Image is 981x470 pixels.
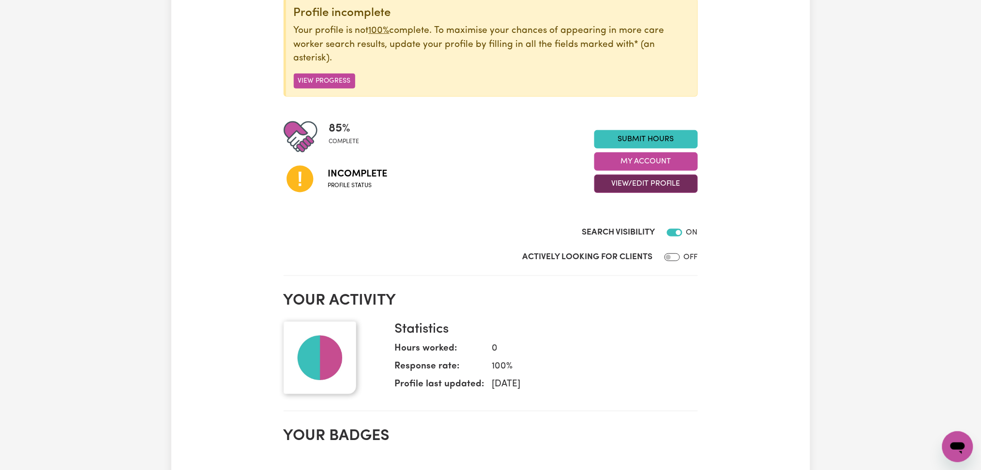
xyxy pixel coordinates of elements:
[594,175,698,193] button: View/Edit Profile
[594,130,698,148] a: Submit Hours
[395,360,484,378] dt: Response rate:
[523,251,653,264] label: Actively Looking for Clients
[294,24,690,66] p: Your profile is not complete. To maximise your chances of appearing in more care worker search re...
[329,120,367,154] div: Profile completeness: 85%
[294,73,355,88] button: View Progress
[328,167,388,181] span: Incomplete
[942,431,973,462] iframe: Button to launch messaging window
[582,226,655,239] label: Search Visibility
[328,181,388,190] span: Profile status
[594,152,698,171] button: My Account
[329,120,360,137] span: 85 %
[284,322,356,394] img: Your profile picture
[294,6,690,20] div: Profile incomplete
[395,378,484,396] dt: Profile last updated:
[329,137,360,146] span: complete
[484,360,690,374] dd: 100 %
[484,378,690,392] dd: [DATE]
[684,253,698,261] span: OFF
[284,292,698,310] h2: Your activity
[369,26,390,35] u: 100%
[284,427,698,445] h2: Your badges
[395,342,484,360] dt: Hours worked:
[484,342,690,356] dd: 0
[395,322,690,338] h3: Statistics
[686,229,698,236] span: ON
